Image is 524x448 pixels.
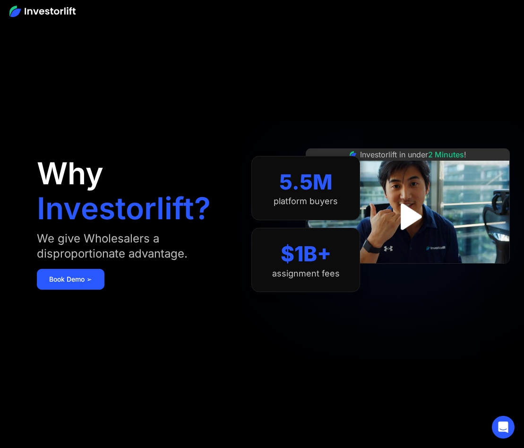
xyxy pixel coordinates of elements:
a: open lightbox [387,196,429,238]
div: We give Wholesalers a disproportionate advantage. [37,231,233,261]
span: 2 Minutes [428,150,464,159]
div: assignment fees [272,268,340,279]
h1: Why [37,158,103,189]
div: 5.5M [279,170,333,195]
div: platform buyers [274,196,338,207]
div: Open Intercom Messenger [492,416,515,439]
div: $1B+ [281,241,331,267]
h1: Investorlift? [37,193,211,224]
a: Book Demo ➢ [37,269,104,290]
iframe: Customer reviews powered by Trustpilot [337,268,479,280]
div: Investorlift in under ! [360,149,466,160]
